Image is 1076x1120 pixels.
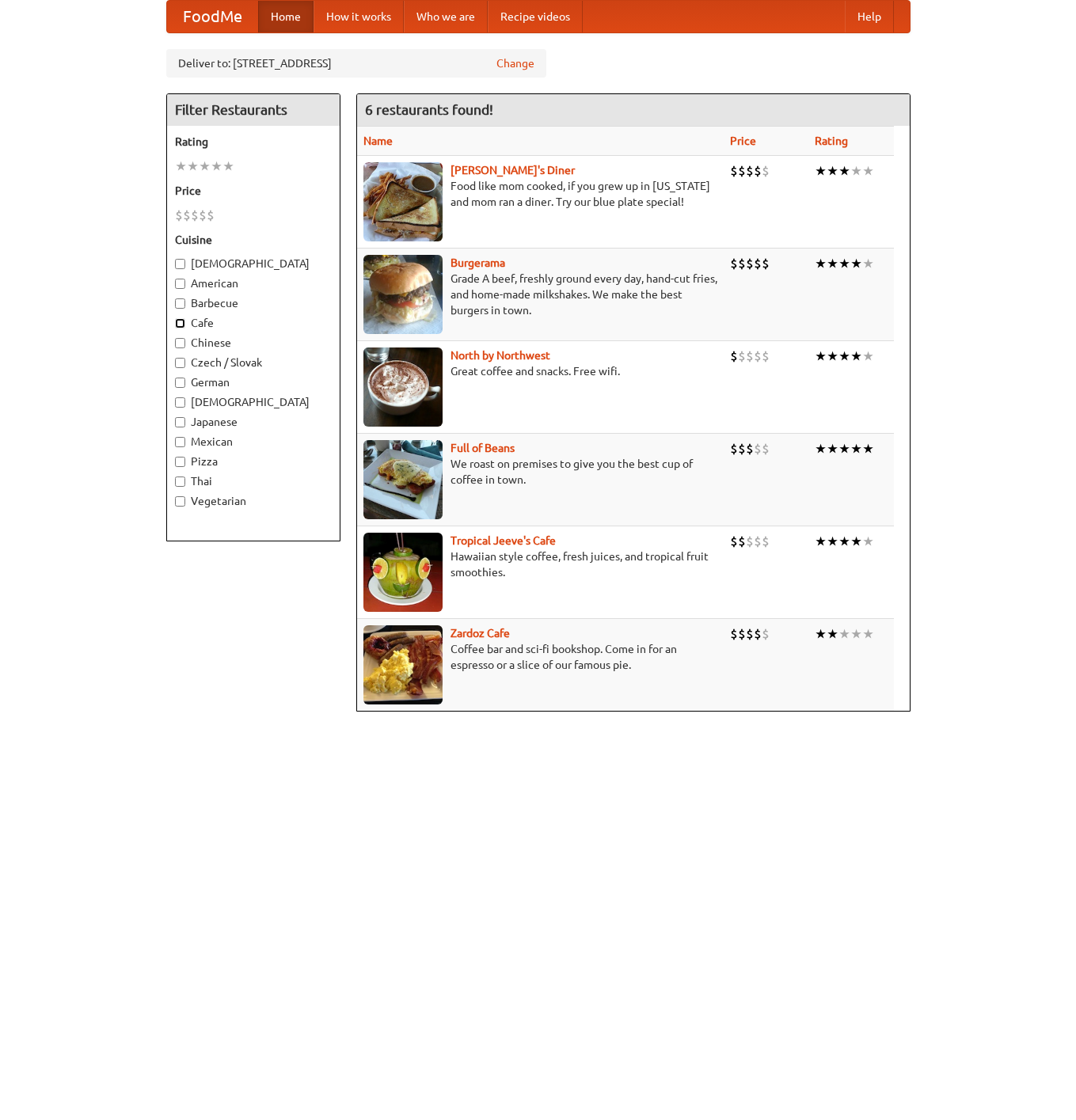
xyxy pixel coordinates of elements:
[175,183,332,199] h5: Price
[175,256,332,271] label: [DEMOGRAPHIC_DATA]
[451,164,575,177] a: [PERSON_NAME]'s Diner
[314,1,404,32] a: How it works
[187,158,199,175] li: ★
[862,162,874,180] li: ★
[363,135,393,147] a: Name
[730,440,738,457] li: $
[175,374,332,390] label: German
[363,347,443,427] img: north.jpg
[175,358,185,368] input: Czech / Slovak
[496,55,534,71] a: Change
[175,454,332,469] label: Pizza
[404,1,488,32] a: Who we are
[746,625,754,643] li: $
[815,347,827,365] li: ★
[175,434,332,450] label: Mexican
[166,49,546,78] div: Deliver to: [STREET_ADDRESS]
[754,533,762,550] li: $
[175,397,185,408] input: [DEMOGRAPHIC_DATA]
[363,162,443,241] img: sallys.jpg
[762,255,770,272] li: $
[175,158,187,175] li: ★
[167,94,340,126] h4: Filter Restaurants
[746,255,754,272] li: $
[838,625,850,643] li: ★
[827,347,838,365] li: ★
[730,255,738,272] li: $
[175,335,332,351] label: Chinese
[862,347,874,365] li: ★
[730,162,738,180] li: $
[363,178,717,210] p: Food like mom cooked, if you grew up in [US_STATE] and mom ran a diner. Try our blue plate special!
[363,641,717,673] p: Coffee bar and sci-fi bookshop. Come in for an espresso or a slice of our famous pie.
[191,207,199,224] li: $
[363,255,443,334] img: burgerama.jpg
[175,355,332,370] label: Czech / Slovak
[175,394,332,410] label: [DEMOGRAPHIC_DATA]
[815,625,827,643] li: ★
[451,256,505,269] a: Burgerama
[451,349,550,362] a: North by Northwest
[363,440,443,519] img: beans.jpg
[827,440,838,457] li: ★
[845,1,894,32] a: Help
[451,534,556,547] a: Tropical Jeeve's Cafe
[754,440,762,457] li: $
[850,625,862,643] li: ★
[363,549,717,580] p: Hawaiian style coffee, fresh juices, and tropical fruit smoothies.
[827,162,838,180] li: ★
[754,162,762,180] li: $
[850,255,862,272] li: ★
[207,207,215,224] li: $
[363,271,717,318] p: Grade A beef, freshly ground every day, hand-cut fries, and home-made milkshakes. We make the bes...
[175,473,332,489] label: Thai
[838,347,850,365] li: ★
[175,378,185,388] input: German
[862,440,874,457] li: ★
[488,1,583,32] a: Recipe videos
[762,533,770,550] li: $
[815,533,827,550] li: ★
[746,440,754,457] li: $
[363,533,443,612] img: jeeves.jpg
[738,625,746,643] li: $
[862,625,874,643] li: ★
[363,456,717,488] p: We roast on premises to give you the best cup of coffee in town.
[730,625,738,643] li: $
[838,162,850,180] li: ★
[850,533,862,550] li: ★
[175,134,332,150] h5: Rating
[175,279,185,289] input: American
[175,417,185,427] input: Japanese
[175,318,185,328] input: Cafe
[211,158,222,175] li: ★
[838,440,850,457] li: ★
[451,442,515,454] a: Full of Beans
[175,259,185,269] input: [DEMOGRAPHIC_DATA]
[850,162,862,180] li: ★
[838,255,850,272] li: ★
[365,102,493,117] ng-pluralize: 6 restaurants found!
[815,135,848,147] a: Rating
[175,207,183,224] li: $
[827,625,838,643] li: ★
[862,533,874,550] li: ★
[451,627,510,640] a: Zardoz Cafe
[175,298,185,309] input: Barbecue
[754,347,762,365] li: $
[167,1,258,32] a: FoodMe
[746,162,754,180] li: $
[175,295,332,311] label: Barbecue
[762,162,770,180] li: $
[183,207,191,224] li: $
[738,440,746,457] li: $
[363,363,717,379] p: Great coffee and snacks. Free wifi.
[827,533,838,550] li: ★
[363,625,443,704] img: zardoz.jpg
[815,440,827,457] li: ★
[738,533,746,550] li: $
[730,533,738,550] li: $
